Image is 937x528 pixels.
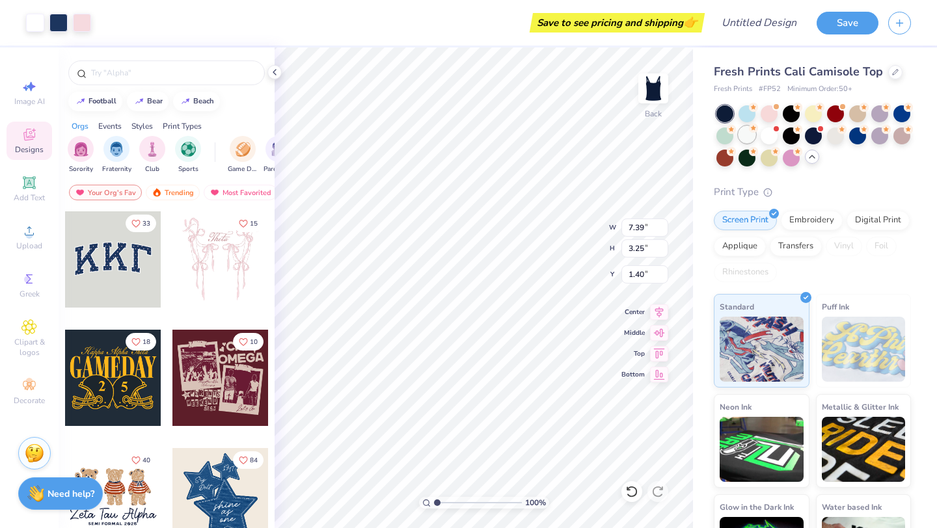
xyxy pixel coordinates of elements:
[847,211,910,230] div: Digital Print
[720,400,752,414] span: Neon Ink
[714,211,777,230] div: Screen Print
[145,165,159,174] span: Club
[233,333,264,350] button: Like
[714,237,766,256] div: Applique
[126,333,156,350] button: Like
[264,165,293,174] span: Parent's Weekend
[866,237,897,256] div: Foil
[143,220,150,227] span: 33
[180,98,191,105] img: trend_line.gif
[143,457,150,464] span: 40
[127,92,169,111] button: bear
[822,400,899,414] span: Metallic & Glitter Ink
[175,136,201,174] button: filter button
[720,317,804,382] img: Standard
[822,300,849,313] span: Puff Ink
[109,142,124,157] img: Fraternity Image
[236,142,251,157] img: Game Day Image
[714,64,883,79] span: Fresh Prints Cali Camisole Top
[264,136,293,174] button: filter button
[126,215,156,232] button: Like
[720,417,804,482] img: Neon Ink
[714,263,777,282] div: Rhinestones
[88,98,116,105] div: football
[228,165,258,174] span: Game Day
[533,13,701,33] div: Save to see pricing and shipping
[14,96,45,107] span: Image AI
[711,10,807,36] input: Untitled Design
[152,188,162,197] img: trending.gif
[102,136,131,174] button: filter button
[822,317,906,382] img: Puff Ink
[181,142,196,157] img: Sports Image
[175,136,201,174] div: filter for Sports
[131,120,153,132] div: Styles
[250,339,258,345] span: 10
[817,12,878,34] button: Save
[16,241,42,251] span: Upload
[826,237,862,256] div: Vinyl
[228,136,258,174] button: filter button
[822,500,882,514] span: Water based Ink
[75,188,85,197] img: most_fav.gif
[233,451,264,469] button: Like
[193,98,214,105] div: beach
[7,337,52,358] span: Clipart & logos
[250,220,258,227] span: 15
[139,136,165,174] button: filter button
[102,165,131,174] span: Fraternity
[163,120,202,132] div: Print Types
[102,136,131,174] div: filter for Fraternity
[645,108,662,120] div: Back
[98,120,122,132] div: Events
[143,339,150,345] span: 18
[781,211,843,230] div: Embroidery
[720,300,754,313] span: Standard
[20,289,40,299] span: Greek
[621,308,645,317] span: Center
[640,75,666,101] img: Back
[14,192,45,203] span: Add Text
[621,370,645,379] span: Bottom
[90,66,256,79] input: Try "Alpha"
[126,451,156,469] button: Like
[621,328,645,337] span: Middle
[770,237,822,256] div: Transfers
[525,497,546,508] span: 100 %
[72,120,88,132] div: Orgs
[173,92,220,111] button: beach
[145,142,159,157] img: Club Image
[683,14,698,30] span: 👉
[210,188,220,197] img: most_fav.gif
[271,142,286,157] img: Parent's Weekend Image
[146,185,200,200] div: Trending
[621,349,645,358] span: Top
[178,165,198,174] span: Sports
[75,98,86,105] img: trend_line.gif
[787,84,852,95] span: Minimum Order: 50 +
[69,185,142,200] div: Your Org's Fav
[233,215,264,232] button: Like
[68,92,122,111] button: football
[134,98,144,105] img: trend_line.gif
[14,395,45,406] span: Decorate
[147,98,163,105] div: bear
[48,488,94,500] strong: Need help?
[139,136,165,174] div: filter for Club
[228,136,258,174] div: filter for Game Day
[714,84,752,95] span: Fresh Prints
[714,185,911,200] div: Print Type
[264,136,293,174] div: filter for Parent's Weekend
[15,144,44,155] span: Designs
[250,457,258,464] span: 84
[69,165,93,174] span: Sorority
[822,417,906,482] img: Metallic & Glitter Ink
[68,136,94,174] button: filter button
[68,136,94,174] div: filter for Sorority
[204,185,277,200] div: Most Favorited
[74,142,88,157] img: Sorority Image
[720,500,794,514] span: Glow in the Dark Ink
